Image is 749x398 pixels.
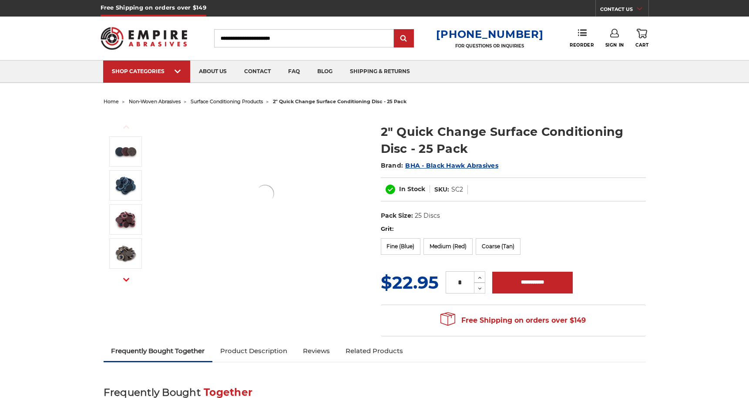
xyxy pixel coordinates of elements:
[399,185,425,193] span: In Stock
[635,42,648,48] span: Cart
[190,61,235,83] a: about us
[440,312,586,329] span: Free Shipping on orders over $149
[381,123,646,157] h1: 2" Quick Change Surface Conditioning Disc - 25 Pack
[381,272,439,293] span: $22.95
[112,68,181,74] div: SHOP CATEGORIES
[436,28,543,40] a: [PHONE_NUMBER]
[254,183,276,205] img: Black Hawk Abrasives 2 inch quick change disc for surface preparation on metals
[570,42,594,48] span: Reorder
[129,98,181,105] a: non-woven abrasives
[381,162,403,169] span: Brand:
[605,42,624,48] span: Sign In
[235,61,279,83] a: contact
[570,29,594,47] a: Reorder
[434,185,449,194] dt: SKU:
[104,98,119,105] a: home
[341,61,419,83] a: shipping & returns
[279,61,309,83] a: faq
[115,175,137,196] img: Black Hawk Abrasives' blue surface conditioning disc, 2-inch quick change, 280-360 grit fine texture
[635,29,648,48] a: Cart
[101,21,188,55] img: Empire Abrasives
[436,43,543,49] p: FOR QUESTIONS OR INQUIRIES
[405,162,498,169] a: BHA - Black Hawk Abrasives
[415,211,440,220] dd: 25 Discs
[115,209,137,230] img: Black Hawk Abrasives' red surface conditioning disc, 2-inch quick change, 100-150 grit medium tex...
[116,270,137,289] button: Next
[116,118,137,136] button: Previous
[381,225,646,233] label: Grit:
[115,141,137,162] img: Black Hawk Abrasives 2 inch quick change disc for surface preparation on metals
[104,341,213,361] a: Frequently Bought Together
[395,30,413,47] input: Submit
[191,98,263,105] a: surface conditioning products
[338,341,411,361] a: Related Products
[295,341,338,361] a: Reviews
[273,98,406,105] span: 2" quick change surface conditioning disc - 25 pack
[381,211,413,220] dt: Pack Size:
[309,61,341,83] a: blog
[212,341,295,361] a: Product Description
[451,185,463,194] dd: SC2
[600,4,648,17] a: CONTACT US
[115,243,137,264] img: Black Hawk Abrasives' tan surface conditioning disc, 2-inch quick change, 60-80 grit coarse texture.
